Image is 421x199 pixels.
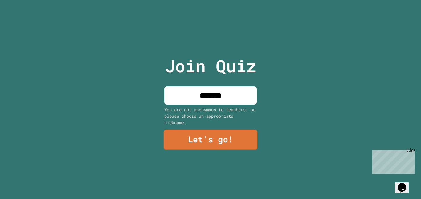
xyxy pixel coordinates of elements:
a: Let's go! [164,130,258,150]
iframe: chat widget [395,174,415,193]
iframe: chat widget [370,148,415,174]
div: You are not anonymous to teachers, so please choose an appropriate nickname. [164,106,257,126]
p: Join Quiz [165,53,256,79]
div: Chat with us now!Close [2,2,43,39]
